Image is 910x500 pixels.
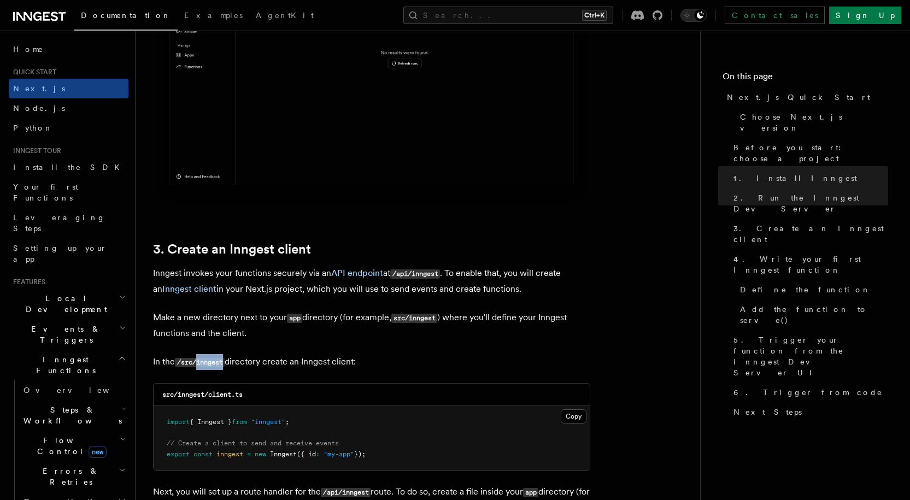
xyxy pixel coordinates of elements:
span: Features [9,278,45,286]
span: from [232,418,247,426]
a: Node.js [9,98,128,118]
span: Inngest Functions [9,354,118,376]
span: "inngest" [251,418,285,426]
span: Choose Next.js version [740,111,888,133]
span: import [167,418,190,426]
span: Next.js [13,84,65,93]
span: Home [13,44,44,55]
span: Examples [184,11,243,20]
code: src/inngest/client.ts [162,391,243,398]
a: Overview [19,380,128,400]
button: Search...Ctrl+K [403,7,613,24]
span: 6. Trigger from code [733,387,883,398]
a: Examples [178,3,249,30]
span: "my-app" [324,450,354,458]
code: /src/inngest [175,358,225,367]
a: 3. Create an Inngest client [153,242,311,257]
span: Inngest tour [9,146,61,155]
span: 3. Create an Inngest client [733,223,888,245]
button: Inngest Functions [9,350,128,380]
span: Next Steps [733,407,802,417]
span: Steps & Workflows [19,404,122,426]
span: Add the function to serve() [740,304,888,326]
span: Local Development [9,293,119,315]
span: export [167,450,190,458]
span: 5. Trigger your function from the Inngest Dev Server UI [733,334,888,378]
button: Errors & Retries [19,461,128,492]
a: Sign Up [829,7,901,24]
h4: On this page [723,70,888,87]
span: Setting up your app [13,244,107,263]
a: Add the function to serve() [736,299,888,330]
code: /api/inngest [321,488,371,497]
span: Before you start: choose a project [733,142,888,164]
code: /api/inngest [390,269,440,279]
span: Python [13,123,53,132]
span: { Inngest } [190,418,232,426]
kbd: Ctrl+K [582,10,607,21]
a: Next Steps [729,402,888,422]
span: }); [354,450,366,458]
a: Before you start: choose a project [729,138,888,168]
a: 6. Trigger from code [729,383,888,402]
span: Errors & Retries [19,466,119,487]
a: Next.js [9,79,128,98]
span: inngest [216,450,243,458]
code: app [523,488,538,497]
a: Python [9,118,128,138]
a: 1. Install Inngest [729,168,888,188]
span: Node.js [13,104,65,113]
span: Leveraging Steps [13,213,105,233]
span: Define the function [740,284,871,295]
a: 3. Create an Inngest client [729,219,888,249]
a: Install the SDK [9,157,128,177]
a: 2. Run the Inngest Dev Server [729,188,888,219]
a: AgentKit [249,3,320,30]
span: Overview [24,386,136,395]
span: Events & Triggers [9,323,119,345]
a: Setting up your app [9,238,128,269]
span: AgentKit [256,11,314,20]
span: ({ id [297,450,316,458]
a: Choose Next.js version [736,107,888,138]
p: Make a new directory next to your directory (for example, ) where you'll define your Inngest func... [153,310,590,341]
button: Copy [561,409,586,423]
span: 4. Write your first Inngest function [733,254,888,275]
span: new [255,450,266,458]
a: Contact sales [725,7,825,24]
span: ; [285,418,289,426]
a: Define the function [736,280,888,299]
span: new [89,446,107,458]
span: = [247,450,251,458]
span: Install the SDK [13,163,126,172]
span: 1. Install Inngest [733,173,857,184]
button: Events & Triggers [9,319,128,350]
span: Flow Control [19,435,120,457]
code: app [287,314,302,323]
span: Your first Functions [13,183,78,202]
a: API endpoint [331,268,383,278]
span: Documentation [81,11,171,20]
a: 5. Trigger your function from the Inngest Dev Server UI [729,330,888,383]
span: Quick start [9,68,56,77]
span: Inngest [270,450,297,458]
a: Next.js Quick Start [723,87,888,107]
button: Flow Controlnew [19,431,128,461]
a: Home [9,39,128,59]
a: Inngest client [162,284,216,294]
a: 4. Write your first Inngest function [729,249,888,280]
button: Local Development [9,289,128,319]
a: Your first Functions [9,177,128,208]
a: Documentation [74,3,178,31]
span: Next.js Quick Start [727,92,870,103]
p: Inngest invokes your functions securely via an at . To enable that, you will create an in your Ne... [153,266,590,297]
button: Steps & Workflows [19,400,128,431]
span: // Create a client to send and receive events [167,439,339,447]
a: Leveraging Steps [9,208,128,238]
code: src/inngest [391,314,437,323]
button: Toggle dark mode [680,9,707,22]
p: In the directory create an Inngest client: [153,354,590,370]
span: 2. Run the Inngest Dev Server [733,192,888,214]
span: const [193,450,213,458]
span: : [316,450,320,458]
